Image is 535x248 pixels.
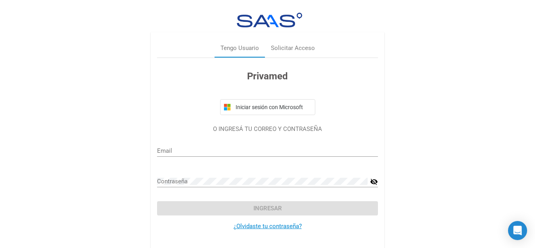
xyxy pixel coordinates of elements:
a: ¿Olvidaste tu contraseña? [234,223,302,230]
button: Iniciar sesión con Microsoft [220,99,315,115]
button: Ingresar [157,201,378,215]
mat-icon: visibility_off [370,177,378,186]
span: Ingresar [253,205,282,212]
p: O INGRESÁ TU CORREO Y CONTRASEÑA [157,125,378,134]
div: Tengo Usuario [221,44,259,53]
div: Open Intercom Messenger [508,221,527,240]
div: Solicitar Acceso [271,44,315,53]
h3: Privamed [157,69,378,83]
span: Iniciar sesión con Microsoft [234,104,312,110]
